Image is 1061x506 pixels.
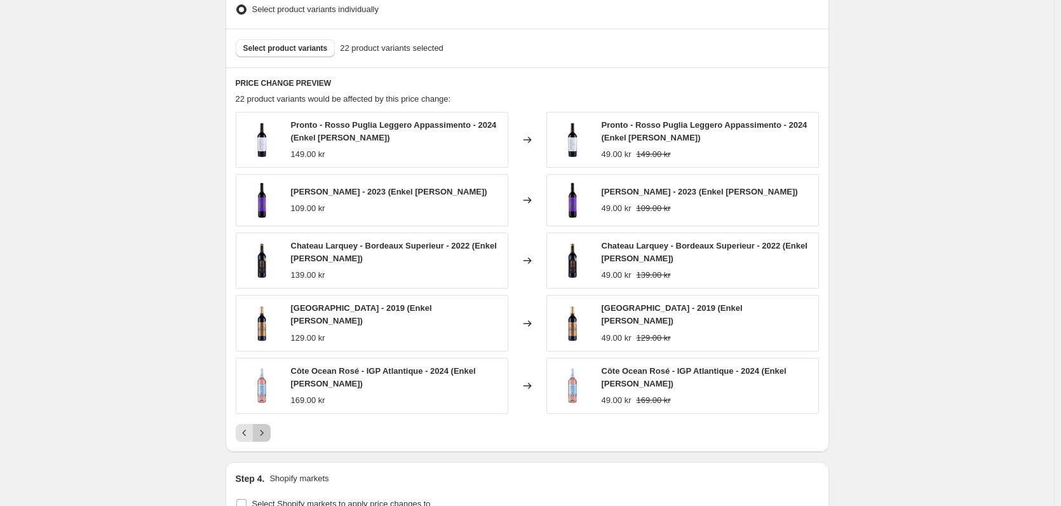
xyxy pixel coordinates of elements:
[636,332,670,345] strike: 129.00 kr
[291,332,325,345] div: 129.00 kr
[602,269,632,282] div: 49.00 kr
[553,304,591,343] img: ChateauGalochet-2019_100002_80x.jpg
[236,39,335,57] button: Select product variants
[252,4,379,14] span: Select product variants individually
[553,181,591,219] img: TalmaGarnacha_b1318_80x.jpg
[291,148,325,161] div: 149.00 kr
[602,303,743,325] span: [GEOGRAPHIC_DATA] - 2019 (Enkel [PERSON_NAME])
[602,120,808,142] span: Pronto - Rosso Puglia Leggero Appassimento - 2024 (Enkel [PERSON_NAME])
[636,148,670,161] strike: 149.00 kr
[291,120,497,142] span: Pronto - Rosso Puglia Leggero Appassimento - 2024 (Enkel [PERSON_NAME])
[236,472,265,485] h2: Step 4.
[236,424,271,442] nav: Pagination
[291,366,476,388] span: Côte Ocean Rosé - IGP Atlantique - 2024 (Enkel [PERSON_NAME])
[636,269,670,282] strike: 139.00 kr
[236,424,253,442] button: Previous
[243,121,281,159] img: Pronto-RossoPugliaLeggeroAppassimento-2024-14__i1_80x.jpg
[636,394,670,407] strike: 169.00 kr
[291,187,487,196] span: [PERSON_NAME] - 2023 (Enkel [PERSON_NAME])
[553,242,591,280] img: ChateauLarquey-BordeauxSuperieur-2022_r1427_80x.jpg
[236,78,819,88] h6: PRICE CHANGE PREVIEW
[602,148,632,161] div: 49.00 kr
[243,304,281,343] img: ChateauGalochet-2019_100002_80x.jpg
[269,472,328,485] p: Shopify markets
[291,303,432,325] span: [GEOGRAPHIC_DATA] - 2019 (Enkel [PERSON_NAME])
[291,269,325,282] div: 139.00 kr
[553,367,591,405] img: CoteOceanRose-IGPAtlantique-2023_vh0325_80x.jpg
[602,332,632,345] div: 49.00 kr
[253,424,271,442] button: Next
[236,94,451,104] span: 22 product variants would be affected by this price change:
[291,202,325,215] div: 109.00 kr
[340,42,443,55] span: 22 product variants selected
[243,181,281,219] img: TalmaGarnacha_b1318_80x.jpg
[602,366,787,388] span: Côte Ocean Rosé - IGP Atlantique - 2024 (Enkel [PERSON_NAME])
[243,367,281,405] img: CoteOceanRose-IGPAtlantique-2023_vh0325_80x.jpg
[243,43,328,53] span: Select product variants
[291,394,325,407] div: 169.00 kr
[602,187,798,196] span: [PERSON_NAME] - 2023 (Enkel [PERSON_NAME])
[602,241,808,263] span: Chateau Larquey - Bordeaux Superieur - 2022 (Enkel [PERSON_NAME])
[636,202,670,215] strike: 109.00 kr
[602,202,632,215] div: 49.00 kr
[243,242,281,280] img: ChateauLarquey-BordeauxSuperieur-2022_r1427_80x.jpg
[553,121,591,159] img: Pronto-RossoPugliaLeggeroAppassimento-2024-14__i1_80x.jpg
[291,241,497,263] span: Chateau Larquey - Bordeaux Superieur - 2022 (Enkel [PERSON_NAME])
[602,394,632,407] div: 49.00 kr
